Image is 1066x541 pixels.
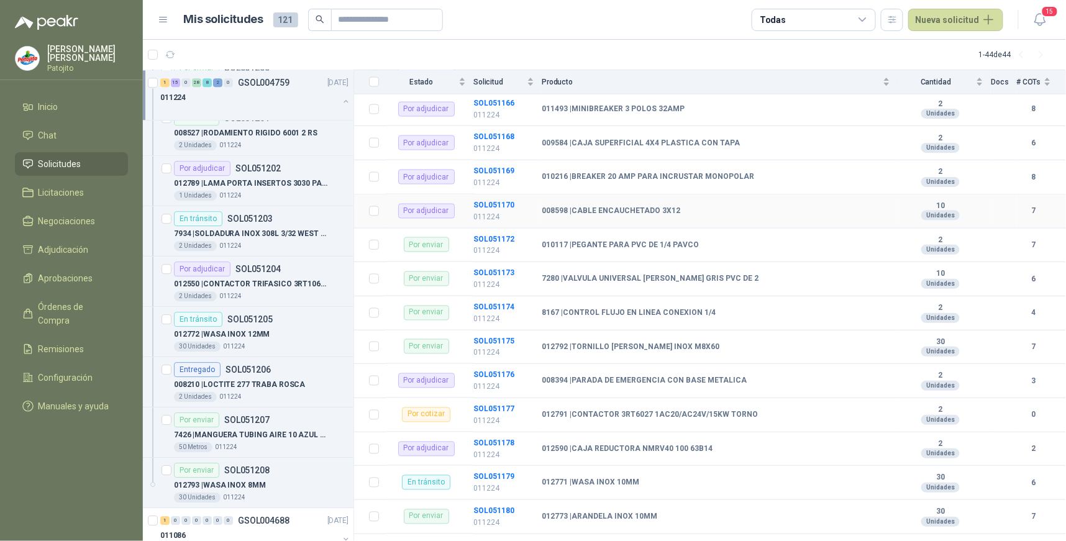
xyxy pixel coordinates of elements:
span: Adjudicación [39,243,89,257]
span: 15 [1041,6,1059,17]
p: [PERSON_NAME] [PERSON_NAME] [47,45,128,62]
span: search [316,15,324,24]
b: SOL051179 [473,472,514,481]
th: # COTs [1016,70,1066,94]
div: 30 Unidades [174,493,221,502]
p: 011224 [473,347,534,358]
p: 011224 [215,442,237,452]
div: Entregado [174,362,221,377]
div: Por enviar [174,463,219,478]
a: Por enviarSOL051208012793 |WASA INOX 8MM30 Unidades011224 [143,458,353,508]
a: Remisiones [15,337,128,361]
b: 8 [1016,171,1051,183]
b: 10 [898,269,983,279]
a: En tránsitoSOL051205012772 |WASA INOX 12MM30 Unidades011224 [143,307,353,357]
span: Chat [39,129,57,142]
span: # COTs [1016,78,1041,86]
b: SOL051173 [473,268,514,277]
b: 7 [1016,511,1051,522]
a: SOL051178 [473,439,514,447]
div: Unidades [921,177,960,187]
b: 2 [898,371,983,381]
b: 012773 | ARANDELA INOX 10MM [542,512,657,522]
div: Unidades [921,415,960,425]
div: 15 [171,78,180,87]
a: Adjudicación [15,238,128,261]
div: En tránsito [402,475,450,490]
div: 0 [181,516,191,525]
div: En tránsito [174,312,222,327]
p: 011224 [473,313,534,325]
div: 0 [192,516,201,525]
div: 30 Unidades [174,342,221,352]
p: 012789 | LAMA PORTA INSERTOS 3030 PARA TORNO [174,178,329,189]
p: GSOL004759 [238,78,289,87]
a: Negociaciones [15,209,128,233]
img: Logo peakr [15,15,78,30]
button: Nueva solicitud [908,9,1003,31]
b: 2 [898,99,983,109]
p: SOL051205 [227,315,273,324]
span: Configuración [39,371,93,384]
b: 8167 | CONTROL FLUJO EN LINEA CONEXION 1/4 [542,308,716,318]
b: 009584 | CAJA SUPERFICIAL 4X4 PLASTICA CON TAPA [542,139,740,148]
a: 1 15 0 28 8 2 0 GSOL004759[DATE] 011224 [160,75,351,115]
div: 0 [171,516,180,525]
p: SOL051206 [225,365,271,374]
a: Inicio [15,95,128,119]
span: Negociaciones [39,214,96,228]
div: Unidades [921,347,960,357]
b: 2 [898,405,983,415]
div: Unidades [921,143,960,153]
p: 011224 [473,109,534,121]
img: Company Logo [16,47,39,70]
p: SOL051208 [224,466,270,475]
p: 008210 | LOCTITE 277 TRABA ROSCA [174,379,305,391]
th: Estado [386,70,473,94]
div: 8 [203,78,212,87]
div: Unidades [921,211,960,220]
b: 008598 | CABLE ENCAUCHETADO 3X12 [542,206,680,216]
th: Solicitud [473,70,542,94]
span: Cantidad [898,78,973,86]
div: 50 Metros [174,442,212,452]
a: SOL051175 [473,337,514,345]
a: SOL051168 [473,132,514,141]
p: 011224 [219,291,242,301]
p: 011224 [473,279,534,291]
a: SOL051174 [473,302,514,311]
div: 2 Unidades [174,392,217,402]
div: 1 [160,78,170,87]
th: Producto [542,70,898,94]
a: Por adjudicarSOL051202012789 |LAMA PORTA INSERTOS 3030 PARA TORNO1 Unidades011224 [143,156,353,206]
a: Solicitudes [15,152,128,176]
b: 2 [898,439,983,449]
b: SOL051180 [473,506,514,515]
b: SOL051170 [473,201,514,209]
b: SOL051172 [473,235,514,243]
p: GSOL004688 [238,516,289,525]
b: 012771 | WASA INOX 10MM [542,478,639,488]
div: 0 [213,516,222,525]
p: Patojito [47,65,128,72]
div: Unidades [921,109,960,119]
p: SOL051202 [235,164,281,173]
a: Por enviarSOL0512077426 |MANGUERA TUBING AIRE 10 AZUL 6.5MM50 Metros011224 [143,407,353,458]
span: Remisiones [39,342,84,356]
p: [DATE] [327,515,348,527]
a: SOL051176 [473,370,514,379]
b: 2 [898,235,983,245]
span: Órdenes de Compra [39,300,116,327]
p: 7934 | SOLDADURA INOX 308L 3/32 WEST RODE [174,228,329,240]
p: 011224 [473,211,534,223]
b: 3 [1016,375,1051,387]
b: 4 [1016,307,1051,319]
th: Docs [991,70,1016,94]
th: Cantidad [898,70,991,94]
p: 011224 [473,483,534,494]
a: SOL051169 [473,166,514,175]
a: Aprobaciones [15,266,128,290]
